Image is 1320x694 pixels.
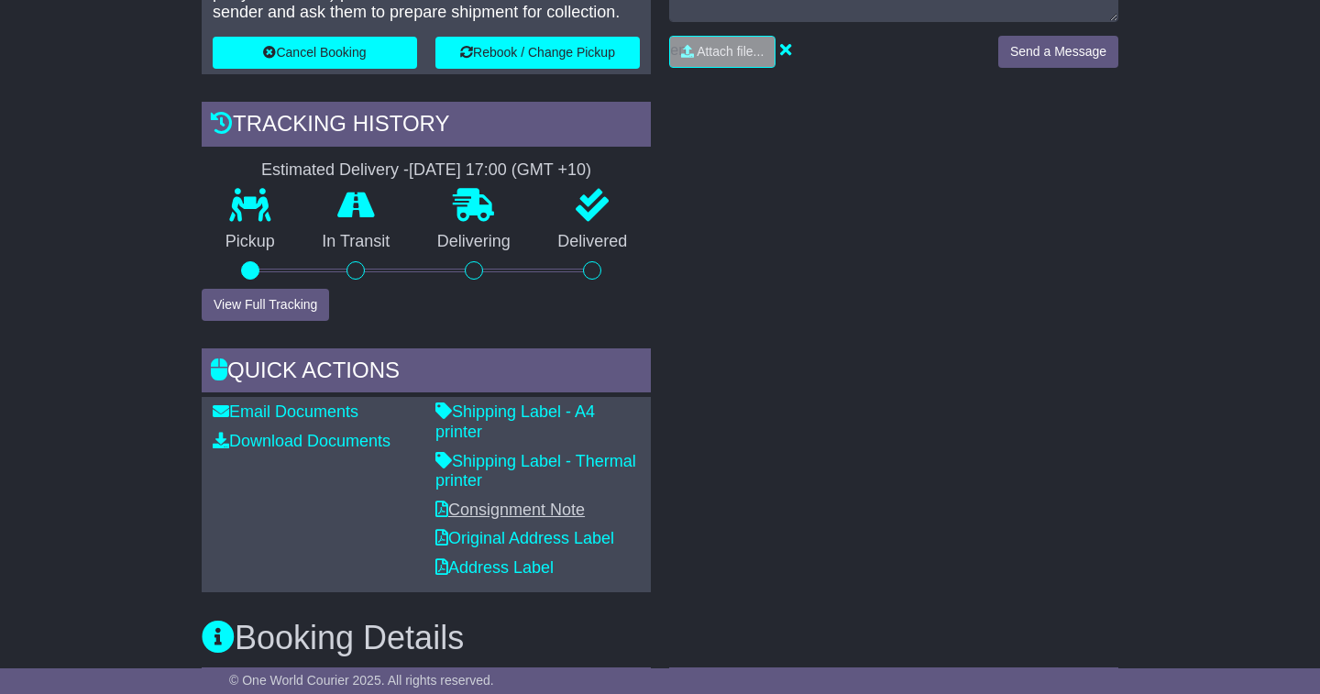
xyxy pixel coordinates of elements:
div: Quick Actions [202,348,651,398]
p: Pickup [202,232,299,252]
button: Rebook / Change Pickup [435,37,640,69]
p: Delivered [534,232,652,252]
div: Tracking history [202,102,651,151]
button: View Full Tracking [202,289,329,321]
button: Send a Message [998,36,1118,68]
p: Delivering [413,232,534,252]
a: Consignment Note [435,501,585,519]
a: Shipping Label - A4 printer [435,402,595,441]
a: Original Address Label [435,529,614,547]
span: © One World Courier 2025. All rights reserved. [229,673,494,688]
div: Estimated Delivery - [202,160,651,181]
div: [DATE] 17:00 (GMT +10) [409,160,591,181]
h3: Booking Details [202,620,1118,656]
p: In Transit [299,232,414,252]
a: Address Label [435,558,554,577]
a: Email Documents [213,402,358,421]
button: Cancel Booking [213,37,417,69]
a: Shipping Label - Thermal printer [435,452,636,490]
a: Download Documents [213,432,390,450]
